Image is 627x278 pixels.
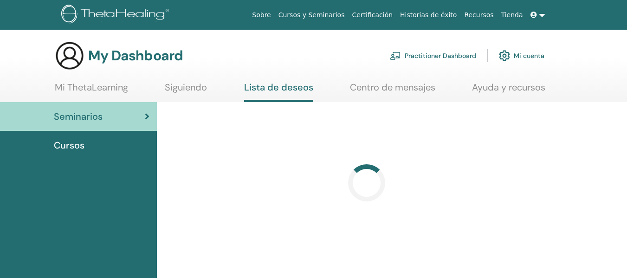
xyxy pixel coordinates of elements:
img: chalkboard-teacher.svg [390,52,401,60]
span: Seminarios [54,110,103,123]
a: Cursos y Seminarios [275,6,349,24]
a: Tienda [498,6,527,24]
a: Ayuda y recursos [472,82,545,100]
a: Siguiendo [165,82,207,100]
a: Sobre [248,6,274,24]
a: Recursos [460,6,497,24]
a: Practitioner Dashboard [390,45,476,66]
a: Centro de mensajes [350,82,435,100]
h3: My Dashboard [88,47,183,64]
a: Historias de éxito [396,6,460,24]
img: cog.svg [499,48,510,64]
a: Mi cuenta [499,45,544,66]
a: Lista de deseos [244,82,313,102]
a: Certificación [348,6,396,24]
a: Mi ThetaLearning [55,82,128,100]
img: generic-user-icon.jpg [55,41,84,71]
img: logo.png [61,5,172,26]
span: Cursos [54,138,84,152]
